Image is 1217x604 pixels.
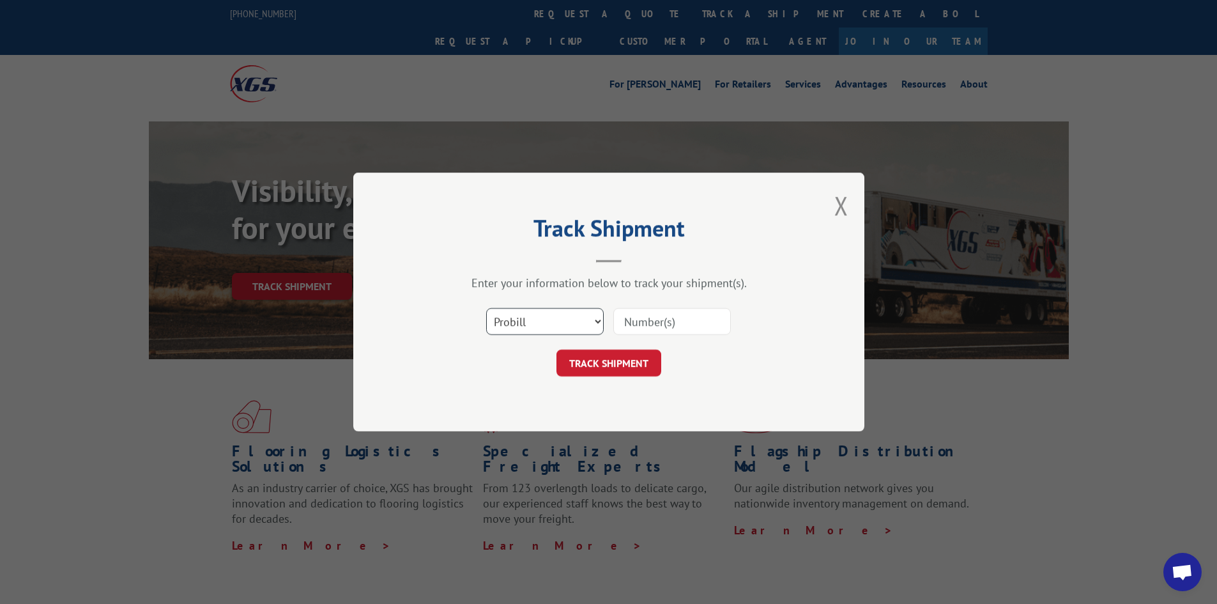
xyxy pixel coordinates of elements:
[556,350,661,376] button: TRACK SHIPMENT
[417,219,800,244] h2: Track Shipment
[613,308,731,335] input: Number(s)
[417,275,800,290] div: Enter your information below to track your shipment(s).
[834,189,848,222] button: Close modal
[1163,553,1202,591] div: Open chat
